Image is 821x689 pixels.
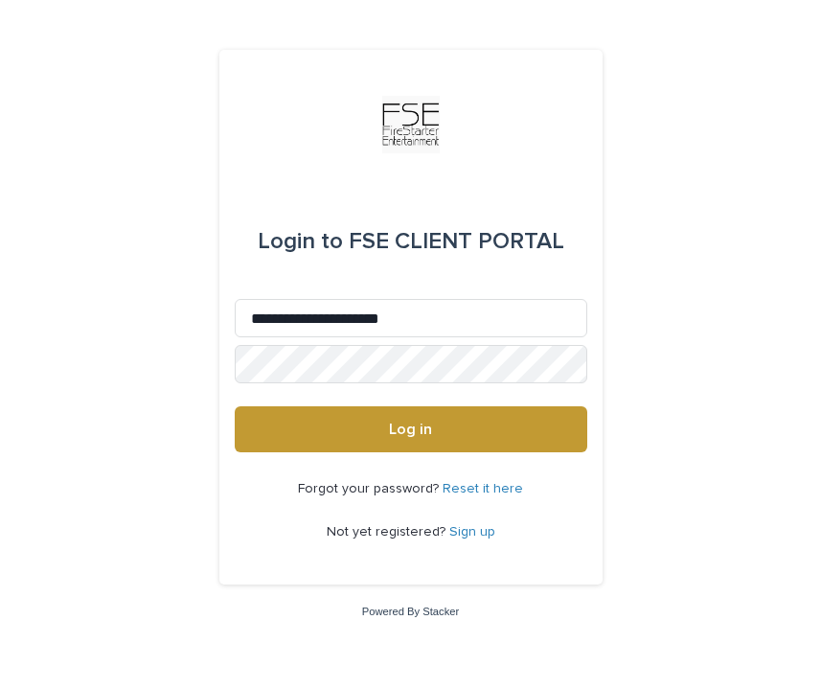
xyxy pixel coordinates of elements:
[382,96,440,153] img: Km9EesSdRbS9ajqhBzyo
[362,606,459,617] a: Powered By Stacker
[258,215,564,268] div: FSE CLIENT PORTAL
[258,230,343,253] span: Login to
[235,406,587,452] button: Log in
[327,525,449,539] span: Not yet registered?
[389,422,432,437] span: Log in
[298,482,443,495] span: Forgot your password?
[449,525,495,539] a: Sign up
[443,482,523,495] a: Reset it here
